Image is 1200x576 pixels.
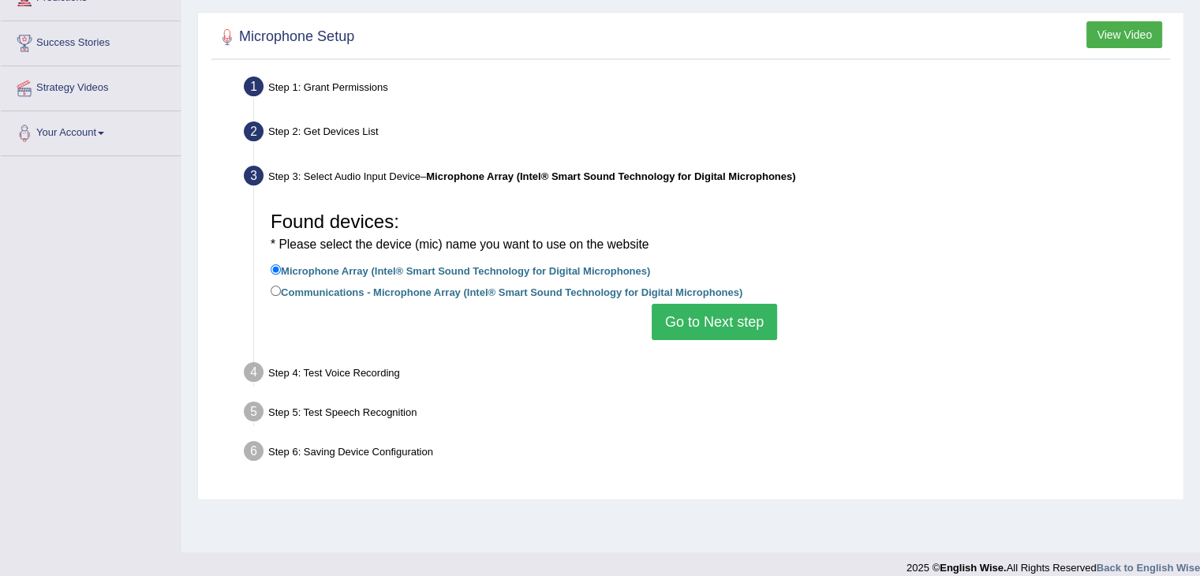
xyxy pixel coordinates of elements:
[215,25,354,49] h2: Microphone Setup
[1,66,181,106] a: Strategy Videos
[237,357,1176,392] div: Step 4: Test Voice Recording
[940,562,1006,574] strong: English Wise.
[271,282,742,300] label: Communications - Microphone Array (Intel® Smart Sound Technology for Digital Microphones)
[426,170,795,182] b: Microphone Array (Intel® Smart Sound Technology for Digital Microphones)
[1,21,181,61] a: Success Stories
[271,238,649,251] small: * Please select the device (mic) name you want to use on the website
[237,161,1176,196] div: Step 3: Select Audio Input Device
[271,211,1158,253] h3: Found devices:
[271,261,650,279] label: Microphone Array (Intel® Smart Sound Technology for Digital Microphones)
[237,436,1176,471] div: Step 6: Saving Device Configuration
[652,304,777,340] button: Go to Next step
[1097,562,1200,574] a: Back to English Wise
[1086,21,1162,48] button: View Video
[271,286,281,296] input: Communications - Microphone Array (Intel® Smart Sound Technology for Digital Microphones)
[237,117,1176,151] div: Step 2: Get Devices List
[237,72,1176,107] div: Step 1: Grant Permissions
[271,264,281,275] input: Microphone Array (Intel® Smart Sound Technology for Digital Microphones)
[421,170,795,182] span: –
[907,552,1200,575] div: 2025 © All Rights Reserved
[237,397,1176,432] div: Step 5: Test Speech Recognition
[1,111,181,151] a: Your Account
